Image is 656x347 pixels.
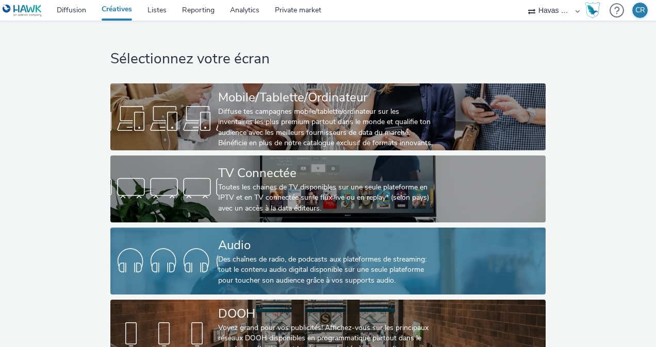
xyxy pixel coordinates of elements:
[585,2,600,19] img: Hawk Academy
[110,228,545,294] a: AudioDes chaînes de radio, de podcasts aux plateformes de streaming: tout le contenu audio digita...
[218,107,434,149] div: Diffuse tes campagnes mobile/tablette/ordinateur sur les inventaires les plus premium partout dan...
[585,2,604,19] a: Hawk Academy
[218,89,434,107] div: Mobile/Tablette/Ordinateur
[3,4,42,17] img: undefined Logo
[110,83,545,150] a: Mobile/Tablette/OrdinateurDiffuse tes campagnes mobile/tablette/ordinateur sur les inventaires le...
[218,305,434,323] div: DOOH
[110,155,545,222] a: TV ConnectéeToutes les chaines de TV disponibles sur une seule plateforme en IPTV et en TV connec...
[218,254,434,286] div: Des chaînes de radio, de podcasts aux plateformes de streaming: tout le contenu audio digital dis...
[110,49,545,69] h1: Sélectionnez votre écran
[218,182,434,214] div: Toutes les chaines de TV disponibles sur une seule plateforme en IPTV et en TV connectée sur le f...
[218,164,434,182] div: TV Connectée
[635,3,645,18] div: CR
[218,236,434,254] div: Audio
